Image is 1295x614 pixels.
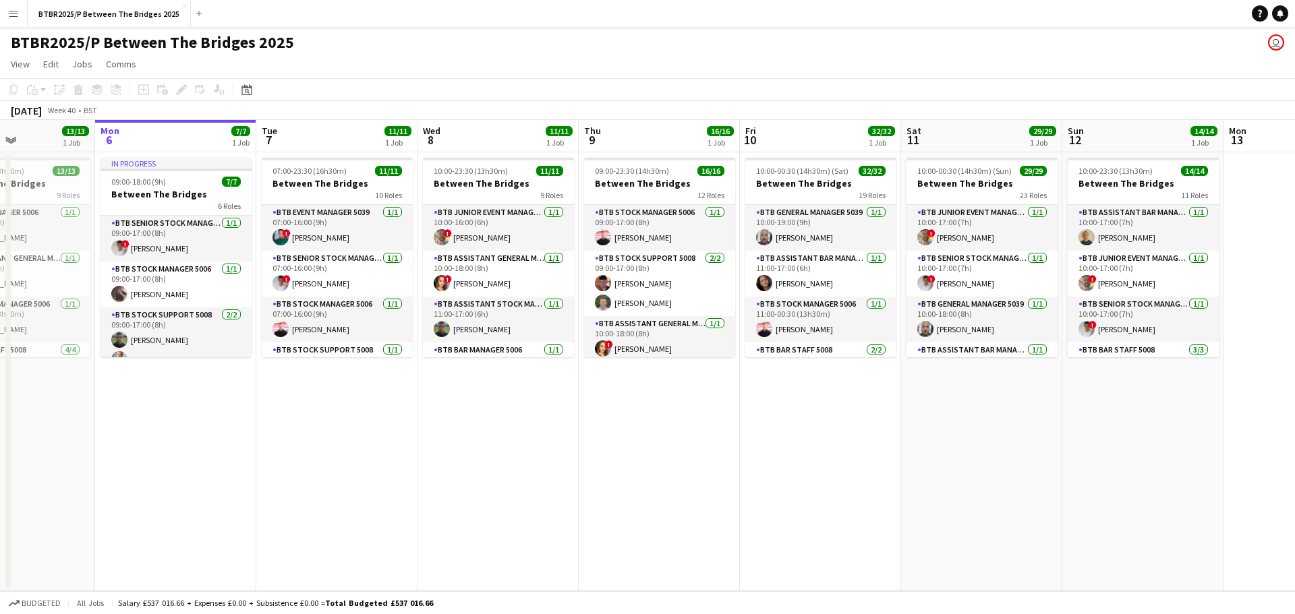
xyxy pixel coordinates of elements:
[421,132,440,148] span: 8
[707,126,734,136] span: 16/16
[100,158,252,168] div: In progress
[100,125,119,137] span: Mon
[423,251,574,297] app-card-role: BTB Assistant General Manager 50061/110:00-18:00 (8h)![PERSON_NAME]
[100,216,252,262] app-card-role: BTB Senior Stock Manager 50061/109:00-17:00 (8h)![PERSON_NAME]
[927,229,936,237] span: !
[218,201,241,211] span: 6 Roles
[584,177,735,189] h3: Between The Bridges
[100,188,252,200] h3: Between The Bridges
[1020,166,1047,176] span: 29/29
[927,275,936,283] span: !
[74,598,107,608] span: All jobs
[118,598,433,608] div: Salary £537 016.66 + Expenses £0.00 + Subsistence £0.00 =
[38,55,64,73] a: Edit
[1181,166,1208,176] span: 14/14
[1181,190,1208,200] span: 11 Roles
[1078,166,1153,176] span: 10:00-23:30 (13h30m)
[743,132,756,148] span: 10
[423,177,574,189] h3: Between The Bridges
[745,177,896,189] h3: Between The Bridges
[1020,190,1047,200] span: 23 Roles
[100,158,252,357] app-job-card: In progress09:00-18:00 (9h)7/7Between The Bridges6 RolesBTB Senior Stock Manager 50061/109:00-17:...
[222,177,241,187] span: 7/7
[384,126,411,136] span: 11/11
[906,342,1058,388] app-card-role: BTB Assistant Bar Manager 50061/110:00-23:30 (13h30m)
[906,177,1058,189] h3: Between The Bridges
[745,297,896,342] app-card-role: BTB Stock Manager 50061/111:00-00:30 (13h30m)[PERSON_NAME]
[7,596,63,611] button: Budgeted
[584,158,735,357] app-job-card: 09:00-23:30 (14h30m)16/16Between The Bridges12 RolesBTB Stock Manager 50061/109:00-17:00 (8h)[PER...
[262,158,413,357] app-job-card: 07:00-23:30 (16h30m)11/11Between The Bridges10 RolesBTB Event Manager 50391/107:00-16:00 (9h)![PE...
[262,342,413,388] app-card-role: BTB Stock support 50081/107:00-16:00 (9h)
[1229,125,1246,137] span: Mon
[62,126,89,136] span: 13/13
[584,316,735,362] app-card-role: BTB Assistant General Manager 50061/110:00-18:00 (8h)![PERSON_NAME]
[1068,158,1219,357] app-job-card: 10:00-23:30 (13h30m)14/14Between The Bridges11 RolesBTB Assistant Bar Manager 50061/110:00-17:00 ...
[906,297,1058,342] app-card-role: BTB General Manager 50391/110:00-18:00 (8h)[PERSON_NAME]
[375,190,402,200] span: 10 Roles
[272,166,347,176] span: 07:00-23:30 (16h30m)
[1068,297,1219,342] app-card-role: BTB Senior Stock Manager 50061/110:00-17:00 (7h)![PERSON_NAME]
[745,158,896,357] app-job-card: 10:00-00:30 (14h30m) (Sat)32/32Between The Bridges19 RolesBTB General Manager 50391/110:00-19:00 ...
[1191,137,1217,148] div: 1 Job
[540,190,563,200] span: 9 Roles
[1068,177,1219,189] h3: Between The Bridges
[67,55,98,73] a: Jobs
[1068,205,1219,251] app-card-role: BTB Assistant Bar Manager 50061/110:00-17:00 (7h)[PERSON_NAME]
[1089,275,1097,283] span: !
[423,158,574,357] app-job-card: 10:00-23:30 (13h30m)11/11Between The Bridges9 RolesBTB Junior Event Manager 50391/110:00-16:00 (6...
[11,104,42,117] div: [DATE]
[1030,137,1056,148] div: 1 Job
[756,166,848,176] span: 10:00-00:30 (14h30m) (Sat)
[917,166,1012,176] span: 10:00-00:30 (14h30m) (Sun)
[231,126,250,136] span: 7/7
[423,297,574,342] app-card-role: BTB Assistant Stock Manager 50061/111:00-17:00 (6h)[PERSON_NAME]
[584,205,735,251] app-card-role: BTB Stock Manager 50061/109:00-17:00 (8h)[PERSON_NAME]
[262,251,413,297] app-card-role: BTB Senior Stock Manager 50061/107:00-16:00 (9h)![PERSON_NAME]
[262,125,277,137] span: Tue
[325,598,433,608] span: Total Budgeted £537 016.66
[1066,132,1084,148] span: 12
[423,125,440,137] span: Wed
[1029,126,1056,136] span: 29/29
[904,132,921,148] span: 11
[84,105,97,115] div: BST
[906,251,1058,297] app-card-role: BTB Senior Stock Manager 50061/110:00-17:00 (7h)![PERSON_NAME]
[869,137,894,148] div: 1 Job
[43,58,59,70] span: Edit
[63,137,88,148] div: 1 Job
[423,205,574,251] app-card-role: BTB Junior Event Manager 50391/110:00-16:00 (6h)![PERSON_NAME]
[1089,321,1097,329] span: !
[745,251,896,297] app-card-role: BTB Assistant Bar Manager 50061/111:00-17:00 (6h)[PERSON_NAME]
[1068,342,1219,427] app-card-role: BTB Bar Staff 50083/310:30-17:30 (7h)
[697,166,724,176] span: 16/16
[5,55,35,73] a: View
[53,166,80,176] span: 13/13
[423,342,574,388] app-card-role: BTB Bar Manager 50061/111:00-23:30 (12h30m)
[11,58,30,70] span: View
[868,126,895,136] span: 32/32
[98,132,119,148] span: 6
[595,166,669,176] span: 09:00-23:30 (14h30m)
[100,55,142,73] a: Comms
[906,125,921,137] span: Sat
[697,190,724,200] span: 12 Roles
[385,137,411,148] div: 1 Job
[1227,132,1246,148] span: 13
[72,58,92,70] span: Jobs
[262,297,413,342] app-card-role: BTB Stock Manager 50061/107:00-16:00 (9h)[PERSON_NAME]
[444,229,452,237] span: !
[708,137,733,148] div: 1 Job
[100,262,252,307] app-card-role: BTB Stock Manager 50061/109:00-17:00 (8h)[PERSON_NAME]
[859,190,886,200] span: 19 Roles
[260,132,277,148] span: 7
[605,340,613,348] span: !
[28,1,191,27] button: BTBR2025/P Between The Bridges 2025
[906,205,1058,251] app-card-role: BTB Junior Event Manager 50391/110:00-17:00 (7h)![PERSON_NAME]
